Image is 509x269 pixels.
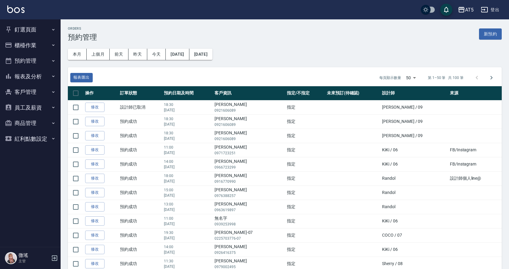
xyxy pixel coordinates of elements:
a: 修改 [85,103,105,112]
a: 修改 [85,188,105,197]
td: 指定 [285,185,325,200]
button: 昨天 [128,49,147,60]
button: 報表匯出 [70,73,93,82]
td: 無名字 [213,214,285,228]
p: 15:00 [164,187,211,193]
td: 指定 [285,242,325,257]
button: 前天 [110,49,128,60]
p: 0963619897 [215,207,284,213]
td: Randol [381,185,448,200]
button: AT5 [455,4,476,16]
td: 預約成功 [118,143,162,157]
a: 修改 [85,159,105,169]
td: 預約成功 [118,200,162,214]
button: 員工及薪資 [2,100,58,116]
h3: 預約管理 [68,33,97,41]
p: 0971723251 [215,150,284,156]
td: 預約成功 [118,214,162,228]
td: [PERSON_NAME] [213,129,285,143]
td: 指定 [285,171,325,185]
a: 修改 [85,259,105,268]
a: 新預約 [479,31,502,37]
td: 指定 [285,100,325,114]
td: [PERSON_NAME] [213,143,285,157]
button: 商品管理 [2,115,58,131]
td: 預約成功 [118,157,162,171]
th: 未來預訂(待確認) [325,86,381,100]
a: 修改 [85,131,105,140]
button: 櫃檯作業 [2,38,58,53]
td: FB/Instagram [448,143,502,157]
td: Randol [381,200,448,214]
td: FB/Instagram [448,157,502,171]
p: 18:30 [164,116,211,122]
p: 18:00 [164,173,211,179]
td: [PERSON_NAME] [213,200,285,214]
td: 預約成功 [118,185,162,200]
button: 客戶管理 [2,84,58,100]
p: [DATE] [164,150,211,156]
th: 指定/不指定 [285,86,325,100]
td: 設計師已取消 [118,100,162,114]
td: [PERSON_NAME] / 09 [381,100,448,114]
td: 預約成功 [118,228,162,242]
p: [DATE] [164,164,211,170]
button: Go to next page [484,71,499,85]
td: 指定 [285,129,325,143]
a: 修改 [85,216,105,226]
img: Person [5,252,17,264]
p: 14:00 [164,244,211,250]
p: [DATE] [164,250,211,255]
th: 來源 [448,86,502,100]
p: 11:30 [164,258,211,264]
td: [PERSON_NAME] [213,185,285,200]
a: 修改 [85,202,105,212]
th: 操作 [84,86,118,100]
p: 18:30 [164,130,211,136]
td: 預約成功 [118,171,162,185]
td: 指定 [285,143,325,157]
td: [PERSON_NAME] [213,100,285,114]
td: 指定 [285,228,325,242]
button: 上個月 [87,49,110,60]
h2: Orders [68,27,97,31]
p: [DATE] [164,136,211,141]
th: 預約日期及時間 [162,86,213,100]
p: [DATE] [164,179,211,184]
td: KiKi / 06 [381,143,448,157]
a: 修改 [85,231,105,240]
p: 每頁顯示數量 [379,75,401,80]
td: 指定 [285,157,325,171]
div: AT5 [465,6,474,14]
td: KiKi / 06 [381,157,448,171]
p: [DATE] [164,221,211,227]
button: 紅利點數設定 [2,131,58,147]
th: 設計師 [381,86,448,100]
a: 修改 [85,174,105,183]
td: COCO / 07 [381,228,448,242]
p: 18:30 [164,102,211,107]
button: 登出 [478,4,502,15]
p: 11:00 [164,216,211,221]
p: 13:00 [164,202,211,207]
button: 預約管理 [2,53,58,69]
td: 指定 [285,214,325,228]
p: 0921606089 [215,122,284,127]
p: 14:00 [164,159,211,164]
td: [PERSON_NAME] [213,114,285,129]
th: 客戶資訊 [213,86,285,100]
td: KiKi / 06 [381,214,448,228]
div: 50 [404,70,418,86]
a: 修改 [85,117,105,126]
td: 預約成功 [118,114,162,129]
p: 0225703776-07 [215,236,284,241]
p: 0976388257 [215,193,284,198]
p: 0921606089 [215,108,284,113]
p: [DATE] [164,193,211,198]
button: 報表及分析 [2,69,58,84]
td: [PERSON_NAME] / 09 [381,114,448,129]
a: 修改 [85,245,105,254]
p: [DATE] [164,235,211,241]
p: 0921606089 [215,136,284,142]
